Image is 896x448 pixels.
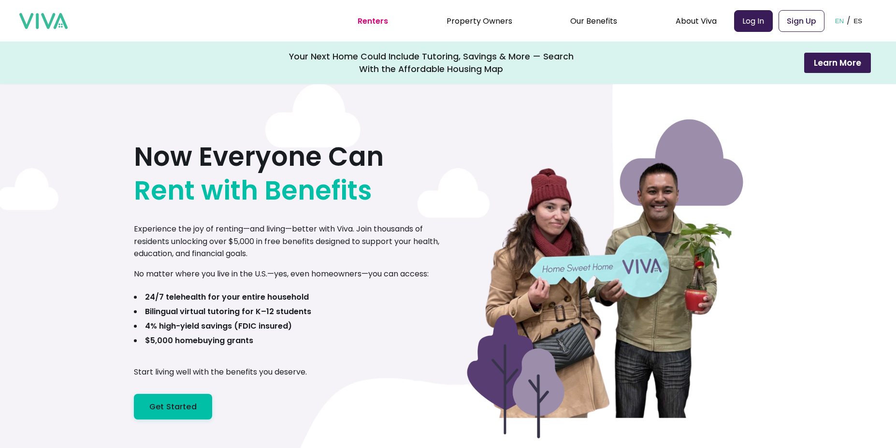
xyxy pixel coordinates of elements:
[447,15,512,27] a: Property Owners
[851,6,865,36] button: ES
[570,9,617,33] div: Our Benefits
[134,223,448,260] p: Experience the joy of renting—and living—better with Viva. Join thousands of residents unlocking ...
[134,140,384,207] h1: Now Everyone Can
[145,291,309,303] b: 24/7 telehealth for your entire household
[676,9,717,33] div: About Viva
[289,50,574,75] div: Your Next Home Could Include Tutoring, Savings & More — Search With the Affordable Housing Map
[847,14,851,28] p: /
[779,10,824,32] a: Sign Up
[145,335,253,346] b: $5,000 homebuying grants
[358,15,388,27] a: Renters
[134,268,429,280] p: No matter where you live in the U.S.—yes, even homeowners—you can access:
[145,320,292,332] b: 4% high-yield savings (FDIC insured)
[832,6,847,36] button: EN
[134,394,212,419] a: Get Started
[734,10,773,32] a: Log In
[804,53,871,73] button: Learn More
[134,173,372,207] span: Rent with Benefits
[145,306,311,317] b: Bilingual virtual tutoring for K–12 students
[134,366,307,378] p: Start living well with the benefits you deserve.
[19,13,68,29] img: viva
